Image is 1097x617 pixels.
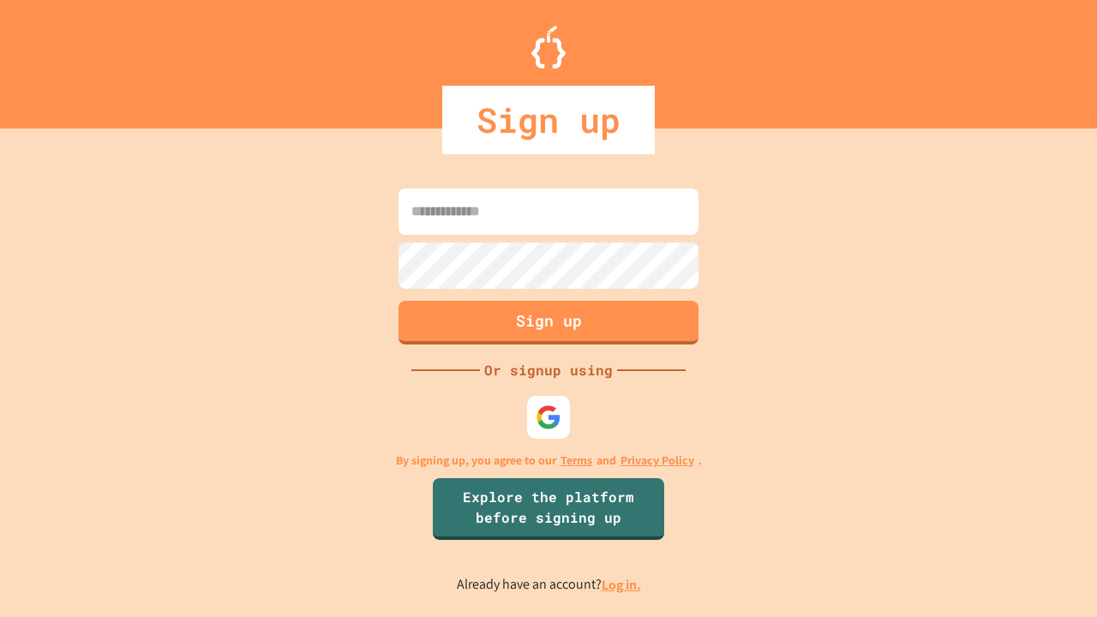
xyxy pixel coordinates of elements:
[442,86,655,154] div: Sign up
[396,452,702,470] p: By signing up, you agree to our and .
[560,452,592,470] a: Terms
[536,404,561,430] img: google-icon.svg
[457,574,641,596] p: Already have an account?
[480,360,617,380] div: Or signup using
[620,452,694,470] a: Privacy Policy
[531,26,566,69] img: Logo.svg
[399,301,698,344] button: Sign up
[433,478,664,540] a: Explore the platform before signing up
[602,576,641,594] a: Log in.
